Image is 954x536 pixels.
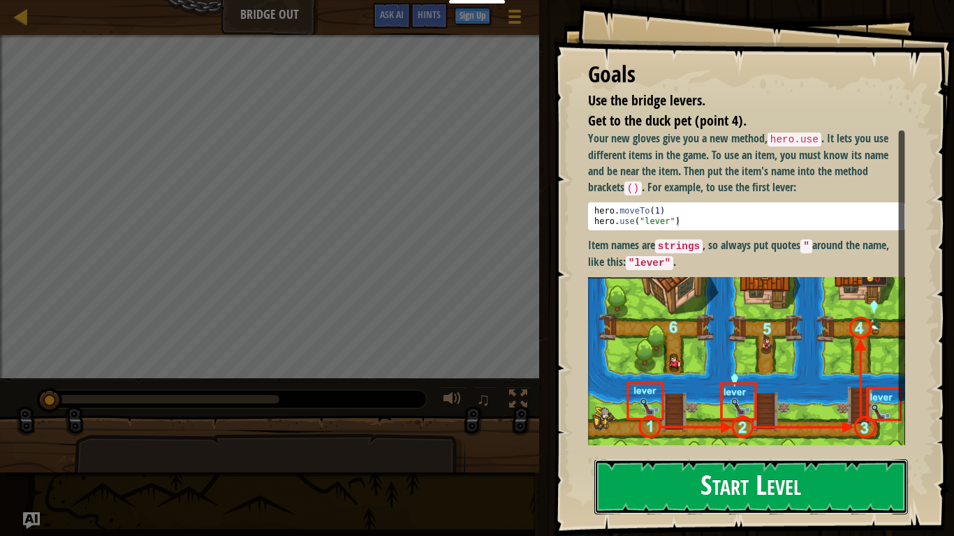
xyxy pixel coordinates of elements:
[588,91,705,110] span: Use the bridge levers.
[439,387,467,415] button: Adjust volume
[626,256,673,270] code: "lever"
[504,387,532,415] button: Toggle fullscreen
[455,8,490,24] button: Sign Up
[474,387,497,415] button: ♫
[588,111,747,130] span: Get to the duck pet (point 4).
[373,3,411,29] button: Ask AI
[588,131,905,195] p: Your new gloves give you a new method, . It lets you use different items in the game. To use an i...
[655,239,703,253] code: strings
[418,8,441,21] span: Hints
[497,3,532,36] button: Show game menu
[624,181,642,195] code: ()
[23,512,40,529] button: Ask AI
[476,389,490,410] span: ♫
[380,8,404,21] span: Ask AI
[588,59,905,91] div: Goals
[588,237,889,269] strong: Item names are , so always put quotes around the name, like this: .
[768,133,821,147] code: hero.use
[594,459,908,514] button: Start Level
[571,91,902,111] li: Use the bridge levers.
[571,111,902,131] li: Get to the duck pet (point 4).
[800,239,812,253] code: "
[588,277,905,466] img: Screenshot 2022 10 06 at 14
